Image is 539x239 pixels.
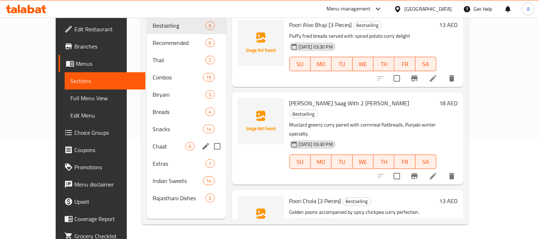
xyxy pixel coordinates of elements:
[293,157,308,167] span: SU
[443,70,460,87] button: delete
[296,43,336,50] span: [DATE] 03:30 PM
[334,157,349,167] span: TU
[74,197,140,206] span: Upsell
[203,125,214,133] div: items
[147,69,226,86] div: Combos19
[153,125,203,133] span: Snacks
[206,160,214,167] span: 7
[205,194,214,202] div: items
[331,155,352,169] button: TU
[206,57,214,64] span: 2
[59,141,146,158] a: Coupons
[289,120,437,138] p: Mustard greens curry paired with cornmeal flatbreads, Punjabi winter specialty.
[373,57,394,71] button: TH
[406,167,423,185] button: Branch-specific-item
[373,155,394,169] button: TH
[353,155,373,169] button: WE
[147,189,226,207] div: Rajasthani Dishes3
[334,59,349,69] span: TU
[376,59,391,69] span: TH
[74,163,140,171] span: Promotions
[186,143,194,150] span: 6
[206,195,214,202] span: 3
[343,197,371,206] span: Bestselling
[147,51,226,69] div: Thali2
[331,57,352,71] button: TU
[439,196,457,206] h6: 13 AED
[203,74,214,81] span: 19
[203,126,214,133] span: 14
[238,98,284,144] img: Sarson Ka Saag With 2 Makki Roti
[153,142,185,151] span: Chaat
[406,70,423,87] button: Branch-specific-item
[289,98,409,109] span: [PERSON_NAME] Saag With 2 [PERSON_NAME]
[394,155,415,169] button: FR
[59,193,146,210] a: Upsell
[153,194,205,202] span: Rajasthani Dishes
[429,172,437,180] a: Edit menu item
[70,77,140,85] span: Sections
[397,59,412,69] span: FR
[439,98,457,108] h6: 18 AED
[418,157,433,167] span: SA
[289,208,437,217] p: Golden pooris accompanied by spicy chickpea curry perfection.
[59,176,146,193] a: Menu disclaimer
[289,32,437,41] p: Fluffy fried breads served with spiced potato curry delight
[200,141,211,152] button: edit
[65,107,146,124] a: Edit Menu
[147,120,226,138] div: Snacks14
[418,59,433,69] span: SA
[311,155,331,169] button: MO
[389,71,404,86] span: Select to update
[205,90,214,99] div: items
[293,59,308,69] span: SU
[389,169,404,184] span: Select to update
[311,57,331,71] button: MO
[205,56,214,64] div: items
[404,5,452,13] div: [GEOGRAPHIC_DATA]
[74,128,140,137] span: Choice Groups
[203,176,214,185] div: items
[313,59,329,69] span: MO
[153,38,205,47] span: Recommended
[203,73,214,82] div: items
[147,34,226,51] div: Recommended6
[70,94,140,102] span: Full Menu View
[354,21,382,29] span: Bestselling
[289,19,352,30] span: Poori Aloo Bhaji [3 Pieces]
[74,180,140,189] span: Menu disclaimer
[147,14,226,210] nav: Menu sections
[356,59,371,69] span: WE
[206,40,214,46] span: 6
[153,56,205,64] span: Thali
[289,57,311,71] button: SU
[70,111,140,120] span: Edit Menu
[290,110,318,118] span: Bestselling
[205,38,214,47] div: items
[443,167,460,185] button: delete
[153,176,203,185] span: Indian Sweets
[326,5,371,13] div: Menu-management
[59,55,146,72] a: Menus
[185,142,194,151] div: items
[153,21,205,30] span: Bestselling
[353,21,382,30] div: Bestselling
[147,155,226,172] div: Extras7
[205,21,214,30] div: items
[289,196,341,206] span: Poori Chola [3 Pieces]
[147,86,226,103] div: Biryani3
[59,38,146,55] a: Branches
[313,157,329,167] span: MO
[296,141,336,148] span: [DATE] 03:30 PM
[429,74,437,83] a: Edit menu item
[397,157,412,167] span: FR
[59,210,146,227] a: Coverage Report
[238,20,284,66] img: Poori Aloo Bhaji [3 Pieces]
[289,155,311,169] button: SU
[206,22,214,29] span: 6
[206,109,214,115] span: 4
[356,157,371,167] span: WE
